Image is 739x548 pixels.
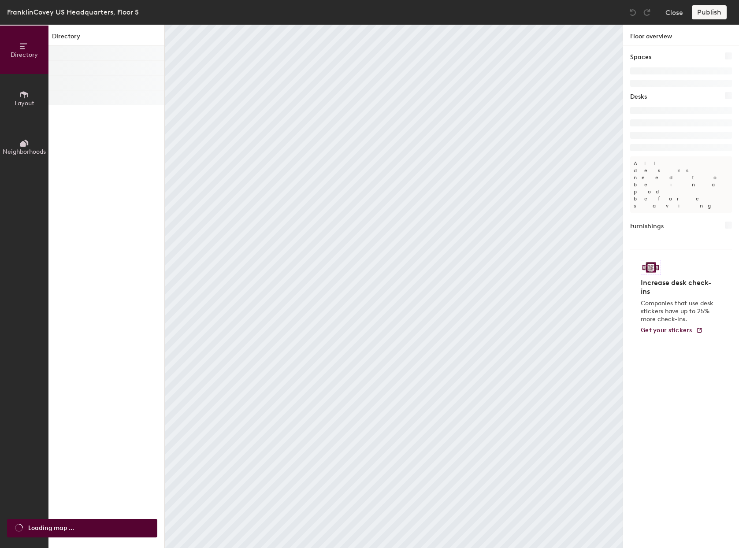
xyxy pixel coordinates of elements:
[48,32,164,45] h1: Directory
[665,5,683,19] button: Close
[11,51,38,59] span: Directory
[641,260,661,275] img: Sticker logo
[630,156,732,213] p: All desks need to be in a pod before saving
[28,523,74,533] span: Loading map ...
[7,7,139,18] div: FranklinCovey US Headquarters, Floor 5
[630,52,651,62] h1: Spaces
[628,8,637,17] img: Undo
[641,278,716,296] h4: Increase desk check-ins
[641,326,692,334] span: Get your stickers
[630,222,664,231] h1: Furnishings
[165,25,623,548] canvas: Map
[642,8,651,17] img: Redo
[641,327,703,334] a: Get your stickers
[641,300,716,323] p: Companies that use desk stickers have up to 25% more check-ins.
[15,100,34,107] span: Layout
[623,25,739,45] h1: Floor overview
[630,92,647,102] h1: Desks
[3,148,46,156] span: Neighborhoods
